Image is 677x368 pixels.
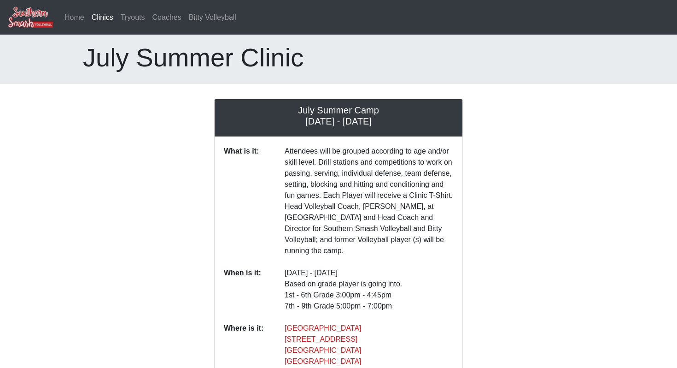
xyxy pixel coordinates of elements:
[61,8,88,27] a: Home
[7,6,53,29] img: Southern Smash Volleyball
[217,146,278,267] dt: What is it:
[185,8,240,27] a: Bitty Volleyball
[88,8,117,27] a: Clinics
[285,324,362,365] a: [GEOGRAPHIC_DATA][STREET_ADDRESS][GEOGRAPHIC_DATA][GEOGRAPHIC_DATA]
[149,8,185,27] a: Coaches
[285,267,453,312] p: [DATE] - [DATE] Based on grade player is going into. 1st - 6th Grade 3:00pm - 4:45pm 7th - 9th Gr...
[117,8,149,27] a: Tryouts
[83,42,594,73] h1: July Summer Clinic
[217,267,278,323] dt: When is it:
[285,146,453,256] p: Attendees will be grouped according to age and/or skill level. Drill stations and competitions to...
[224,105,453,127] h5: July Summer Camp [DATE] - [DATE]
